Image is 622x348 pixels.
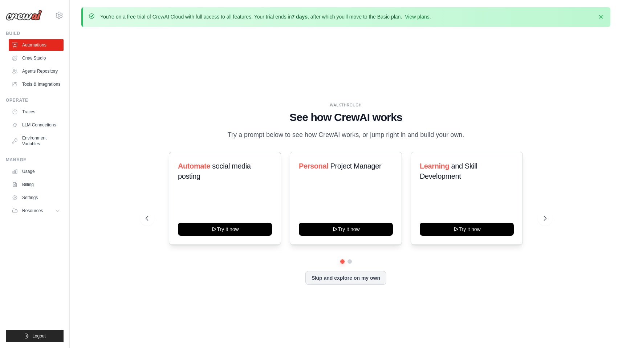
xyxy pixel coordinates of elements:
[22,208,43,214] span: Resources
[305,271,386,285] button: Skip and explore on my own
[420,223,514,236] button: Try it now
[405,14,429,20] a: View plans
[100,13,431,20] p: You're on a free trial of CrewAI Cloud with full access to all features. Your trial ends in , aft...
[420,162,449,170] span: Learning
[178,162,210,170] span: Automate
[146,102,546,108] div: WALKTHROUGH
[6,10,42,21] img: Logo
[6,31,64,36] div: Build
[9,166,64,177] a: Usage
[9,192,64,203] a: Settings
[32,333,46,339] span: Logout
[9,39,64,51] a: Automations
[224,130,468,140] p: Try a prompt below to see how CrewAI works, or jump right in and build your own.
[330,162,381,170] span: Project Manager
[178,162,251,180] span: social media posting
[9,179,64,190] a: Billing
[9,132,64,150] a: Environment Variables
[299,162,328,170] span: Personal
[146,111,546,124] h1: See how CrewAI works
[9,52,64,64] a: Crew Studio
[9,78,64,90] a: Tools & Integrations
[178,223,272,236] button: Try it now
[6,330,64,342] button: Logout
[9,106,64,118] a: Traces
[6,97,64,103] div: Operate
[9,119,64,131] a: LLM Connections
[6,157,64,163] div: Manage
[9,65,64,77] a: Agents Repository
[9,205,64,217] button: Resources
[299,223,393,236] button: Try it now
[292,14,308,20] strong: 7 days
[586,313,622,348] iframe: Chat Widget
